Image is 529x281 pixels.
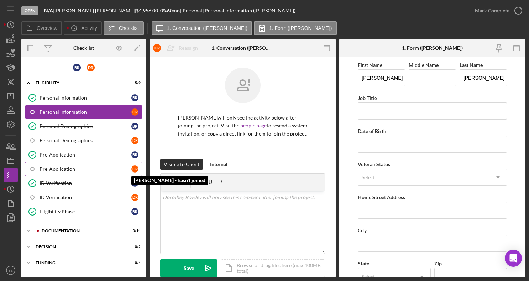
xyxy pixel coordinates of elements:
label: Activity [81,25,97,31]
button: Mark Complete [468,4,525,18]
button: 1. Form ([PERSON_NAME]) [254,21,337,35]
div: Wrap up [36,277,123,281]
label: 1. Form ([PERSON_NAME]) [269,25,332,31]
label: Checklist [119,25,139,31]
div: B R [131,151,138,158]
div: Funding [36,261,123,265]
label: Home Street Address [358,194,405,200]
button: Visible to Client [160,159,203,170]
a: Eligibility PhaseBR [25,205,142,219]
div: Pre-Application [40,166,131,172]
div: B R [131,208,138,215]
a: Personal DemographicsBR [25,119,142,133]
a: Pre-ApplicationBR [25,148,142,162]
div: | [Personal] Personal Information ([PERSON_NAME]) [180,8,295,14]
div: Visible to Client [164,159,199,170]
div: Personal Information [40,109,131,115]
div: 1. Form ([PERSON_NAME]) [402,45,463,51]
div: Internal [210,159,227,170]
div: D R [131,194,138,201]
div: B R [131,123,138,130]
a: people page [240,122,267,128]
label: City [358,227,367,233]
div: | [44,8,54,14]
div: 60 mo [167,8,180,14]
div: 0 / 2 [128,245,141,249]
a: Pre-ApplicationDR[PERSON_NAME] - hasn't joined [25,162,142,176]
div: Mark Complete [475,4,509,18]
button: Internal [206,159,231,170]
div: Save [184,259,194,277]
div: Checklist [73,45,94,51]
label: Overview [37,25,57,31]
div: D R [131,137,138,144]
button: Overview [21,21,62,35]
p: [PERSON_NAME] will only see the activity below after joining the project. Visit the to resend a s... [178,114,307,138]
div: Open [21,6,38,15]
div: Pre-Application [40,152,131,158]
label: Last Name [460,62,483,68]
b: N/A [44,7,53,14]
div: D R [131,165,138,173]
label: Middle Name [409,62,439,68]
div: Personal Information [40,95,131,101]
div: Open Intercom Messenger [505,250,522,267]
label: Zip [434,260,442,266]
button: Activity [64,21,101,35]
div: 0 / 14 [128,229,141,233]
button: Save [160,259,217,277]
div: $4,956.00 [136,8,160,14]
a: Personal InformationBR [25,91,142,105]
div: ID Verification [40,195,131,200]
button: Checklist [104,21,144,35]
a: ID VerificationBR [25,176,142,190]
div: ID Verification [40,180,131,186]
label: Job Title [358,95,377,101]
div: DOCUMENTATION [42,229,123,233]
div: B R [131,94,138,101]
label: 1. Conversation ([PERSON_NAME]) [167,25,247,31]
div: D R [153,44,161,52]
div: Reassign [179,41,198,55]
div: Select... [362,175,378,180]
div: Eligibility Phase [40,209,131,214]
button: DRReassign [150,41,205,55]
div: ELIGIBILITY [36,81,123,85]
div: B R [73,64,81,71]
div: Personal Demographics [40,138,131,143]
div: D R [131,108,138,116]
div: Personal Demographics [40,123,131,129]
a: Personal DemographicsDR [25,133,142,148]
div: [PERSON_NAME] [PERSON_NAME] | [54,8,136,14]
a: Personal InformationDR [25,105,142,119]
div: DECISION [36,245,123,249]
text: TS [9,269,13,272]
a: ID VerificationDR [25,190,142,205]
div: D R [87,64,95,71]
div: 0 / 4 [128,261,141,265]
div: 5 / 9 [128,81,141,85]
label: First Name [358,62,382,68]
button: 1. Conversation ([PERSON_NAME]) [152,21,252,35]
div: 1. Conversation ([PERSON_NAME]) [211,45,273,51]
div: 0 / 2 [128,277,141,281]
label: Date of Birth [358,128,386,134]
div: B R [131,180,138,187]
button: TS [4,263,18,277]
div: 0 % [160,8,167,14]
div: Select... [362,274,378,280]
